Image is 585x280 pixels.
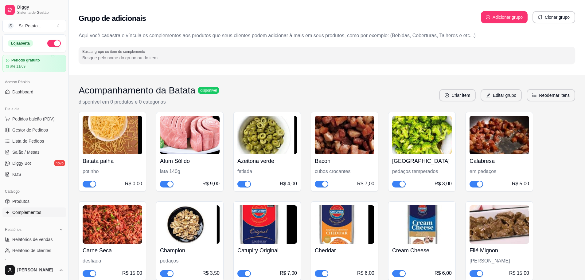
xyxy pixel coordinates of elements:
span: Lista de Pedidos [12,138,44,144]
img: product-image [237,205,297,244]
span: Produtos [12,198,29,204]
h4: Batata palha [83,157,142,165]
div: lata 140g [160,168,220,175]
span: S [8,23,14,29]
img: product-image [315,205,374,244]
img: product-image [160,205,220,244]
div: potinho [83,168,142,175]
button: plus-circleAdicionar grupo [481,11,528,23]
img: product-image [392,116,452,154]
span: Relatórios [5,227,21,232]
img: product-image [83,205,142,244]
h4: Carne Seca [83,246,142,255]
button: editEditar grupo [481,89,522,101]
div: R$ 4,00 [280,180,297,187]
h4: Atum Sólido [160,157,220,165]
div: em pedaços [470,168,529,175]
button: [PERSON_NAME] [2,263,66,278]
img: product-image [470,205,529,244]
span: plus-circle [486,15,490,19]
a: Gestor de Pedidos [2,125,66,135]
span: Relatório de mesas [12,258,49,265]
span: Diggy [17,5,64,10]
div: Catálogo [2,187,66,196]
img: product-image [470,116,529,154]
span: KDS [12,171,21,177]
div: pedaços [160,257,220,265]
span: Relatórios de vendas [12,236,53,243]
article: até 11/09 [10,64,25,69]
a: Relatório de clientes [2,246,66,255]
span: Complementos [12,209,41,215]
img: product-image [83,116,142,154]
div: Dia a dia [2,104,66,114]
span: Salão / Mesas [12,149,40,155]
a: Complementos [2,207,66,217]
span: copy [538,15,542,19]
h4: Azeitona verde [237,157,297,165]
div: R$ 6,00 [357,270,374,277]
a: DiggySistema de Gestão [2,2,66,17]
div: R$ 0,00 [125,180,142,187]
span: edit [486,93,490,97]
h4: Champion [160,246,220,255]
a: Relatório de mesas [2,257,66,266]
div: cubos crocantes [315,168,374,175]
span: Gestor de Pedidos [12,127,48,133]
button: plus-circleCriar item [439,89,476,101]
div: R$ 15,00 [509,270,529,277]
h4: Cream Cheese [392,246,452,255]
span: Dashboard [12,89,33,95]
div: Acesso Rápido [2,77,66,87]
span: Relatório de clientes [12,247,51,254]
span: ordered-list [532,93,536,97]
span: Pedidos balcão (PDV) [12,116,55,122]
div: fatiada [237,168,297,175]
span: Diggy Bot [12,160,31,166]
img: product-image [392,205,452,244]
h3: Acompanhamento da Batata [79,85,195,96]
h4: Cheddar [315,246,374,255]
div: [PERSON_NAME] [470,257,529,265]
div: R$ 15,00 [122,270,142,277]
button: Select a team [2,20,66,32]
button: Pedidos balcão (PDV) [2,114,66,124]
label: Buscar grupo ou item de complemento [82,49,147,54]
span: [PERSON_NAME] [17,267,56,273]
div: R$ 7,00 [357,180,374,187]
h4: Catupiry Original [237,246,297,255]
button: Alterar Status [47,40,61,47]
a: Salão / Mesas [2,147,66,157]
a: Diggy Botnovo [2,158,66,168]
h2: Grupo de adicionais [79,14,146,23]
button: copyClonar grupo [532,11,575,23]
div: R$ 6,00 [435,270,452,277]
div: Sr. Potato ... [19,23,41,29]
img: product-image [315,116,374,154]
a: Dashboard [2,87,66,97]
article: Período gratuito [11,58,40,63]
p: Aqui você cadastra e víncula os complementos aos produtos que seus clientes podem adicionar à mai... [79,32,575,39]
img: product-image [160,116,220,154]
span: disponível [199,88,218,93]
button: ordered-listReodernar itens [527,89,575,101]
div: Loja aberta [8,40,33,47]
div: desfiada [83,257,142,265]
div: R$ 9,00 [202,180,220,187]
h4: Calabresa [470,157,529,165]
h4: [GEOGRAPHIC_DATA] [392,157,452,165]
input: Buscar grupo ou item de complemento [82,55,571,61]
div: R$ 3,50 [202,270,220,277]
div: R$ 5,00 [512,180,529,187]
div: pedaços temperados [392,168,452,175]
div: R$ 3,00 [435,180,452,187]
span: Sistema de Gestão [17,10,64,15]
a: Produtos [2,196,66,206]
img: product-image [237,116,297,154]
a: KDS [2,169,66,179]
a: Período gratuitoaté 11/09 [2,55,66,72]
h4: Bacon [315,157,374,165]
a: Relatórios de vendas [2,235,66,244]
div: R$ 7,00 [280,270,297,277]
a: Lista de Pedidos [2,136,66,146]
